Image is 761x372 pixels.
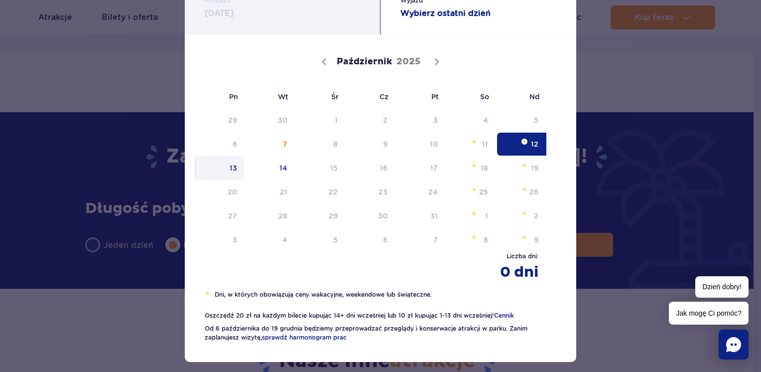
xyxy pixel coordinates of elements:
span: Październik 29, 2025 [295,204,346,227]
span: Wrzesień 30, 2025 [245,109,295,132]
span: Październik 25, 2025 [446,181,496,203]
span: Październik 24, 2025 [395,181,446,203]
a: sprawdź harmonogram prac [262,334,347,341]
span: So [446,85,496,108]
span: Listopad 4, 2025 [245,228,295,251]
span: Pt [395,85,446,108]
li: Dni, w których obowiązują ceny wakacyjne, weekendowe lub świąteczne. [205,290,556,299]
span: Październik 23, 2025 [346,181,396,203]
span: Październik 31, 2025 [395,204,446,227]
span: Październik 9, 2025 [346,133,396,156]
span: Wrzesień 29, 2025 [195,109,245,132]
span: Październik 8, 2025 [295,133,346,156]
span: Listopad 2, 2025 [496,204,546,227]
strong: 0 dni [451,263,538,281]
span: Październik 11, 2025 [446,133,496,156]
span: Październik 20, 2025 [195,181,245,203]
span: Listopad 6, 2025 [346,228,396,251]
li: Oszczędź 20 zł na każdym bilecie kupując 14+ dni wcześniej lub 10 zł kupując 1-13 dni wcześniej! [205,311,556,320]
span: Październik 21, 2025 [245,181,295,203]
span: Październik 1, 2025 [295,109,346,132]
span: Nd [496,85,546,108]
span: Październik 19, 2025 [496,157,546,180]
span: Listopad 1, 2025 [446,204,496,227]
span: Październik 5, 2025 [496,109,546,132]
div: Chat [719,330,749,360]
span: Październik 14, 2025 [245,157,295,180]
span: Październik 2, 2025 [346,109,396,132]
span: Liczba dni : [451,251,538,261]
span: Cz [346,85,396,108]
span: Listopad 9, 2025 [496,228,546,251]
span: Październik 12, 2025 [496,133,546,156]
span: Październik 13, 2025 [195,157,245,180]
li: Od 6 października do 19 grudnia będziemy przeprowadzać przeglądy i konserwacje atrakcji w parku. ... [205,324,556,342]
span: Październik 3, 2025 [395,109,446,132]
span: Listopad 5, 2025 [295,228,346,251]
strong: [DATE] [205,7,360,19]
span: Październik 16, 2025 [346,157,396,180]
a: Cennik [494,312,514,319]
span: Pn [195,85,245,108]
span: Październik 17, 2025 [395,157,446,180]
span: Listopad 7, 2025 [395,228,446,251]
span: Dzień dobry! [695,276,749,298]
span: Październik 26, 2025 [496,181,546,203]
span: Październik 30, 2025 [346,204,396,227]
span: Październik 15, 2025 [295,157,346,180]
span: Październik 27, 2025 [195,204,245,227]
span: Listopad 8, 2025 [446,228,496,251]
span: Październik 10, 2025 [395,133,446,156]
span: Październik 28, 2025 [245,204,295,227]
span: Październik 6, 2025 [195,133,245,156]
span: Wt [245,85,295,108]
span: Październik 7, 2025 [245,133,295,156]
span: Październik 4, 2025 [446,109,496,132]
span: Śr [295,85,346,108]
span: Jak mogę Ci pomóc? [669,302,749,325]
span: Listopad 3, 2025 [195,228,245,251]
strong: Wybierz ostatni dzień [400,7,556,19]
span: Październik 22, 2025 [295,181,346,203]
span: Październik 18, 2025 [446,157,496,180]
